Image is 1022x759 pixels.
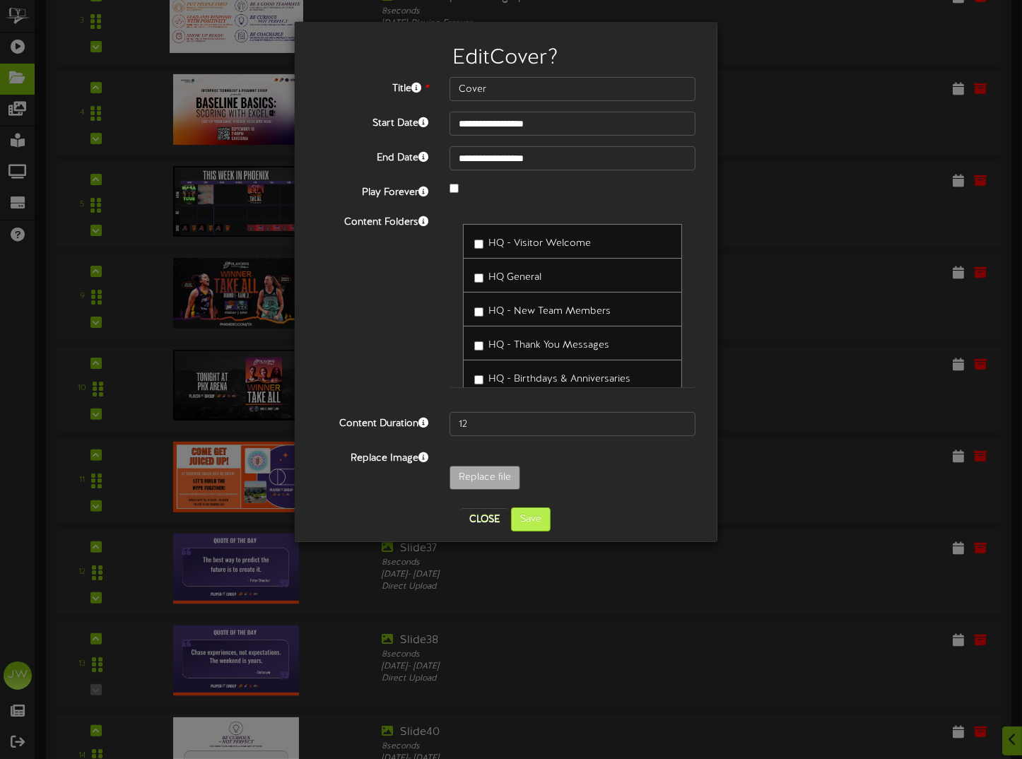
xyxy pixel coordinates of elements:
span: HQ - Visitor Welcome [488,238,591,249]
label: Start Date [305,112,439,131]
label: Title [305,77,439,96]
h2: Edit Cover ? [316,47,696,70]
input: HQ - New Team Members [474,307,483,317]
span: HQ General [488,272,541,283]
button: Close [461,508,508,531]
label: Content Duration [305,412,439,431]
input: HQ - Visitor Welcome [474,240,483,249]
span: HQ - New Team Members [488,306,611,317]
input: Title [450,77,696,101]
input: HQ General [474,273,483,283]
label: Content Folders [305,211,439,230]
input: 15 [450,412,696,436]
span: HQ - Thank You Messages [488,340,609,351]
input: HQ - Birthdays & Anniversaries [474,375,483,384]
label: Play Forever [305,181,439,200]
span: HQ - Birthdays & Anniversaries [488,374,630,384]
button: Save [511,507,551,531]
label: Replace Image [305,447,439,466]
input: HQ - Thank You Messages [474,341,483,351]
label: End Date [305,146,439,165]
